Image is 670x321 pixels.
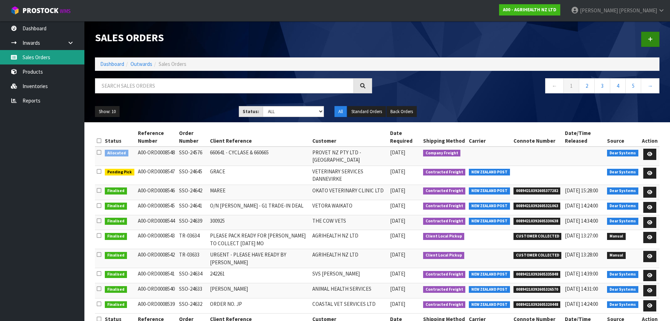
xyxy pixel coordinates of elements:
[105,218,127,225] span: Finalised
[177,128,209,147] th: Order Number
[208,215,310,230] td: 300925
[565,187,598,194] span: [DATE] 15:28:00
[607,252,626,259] span: Manual
[95,78,354,93] input: Search sales orders
[177,298,209,314] td: SSO-24632
[11,6,19,15] img: cube-alt.png
[136,215,177,230] td: A00-ORD0008544
[311,249,388,268] td: AGRIHEALTH NZ LTD
[565,301,598,307] span: [DATE] 14:24:00
[177,185,209,200] td: SSO-24642
[607,286,638,293] span: Dear Systems
[136,185,177,200] td: A00-ORD0008546
[60,8,71,14] small: WMS
[469,301,510,308] span: NEW ZEALAND POST
[390,270,405,277] span: [DATE]
[610,78,626,93] a: 4
[208,200,310,215] td: O/N [PERSON_NAME] - G1 TRADE-IN DEAL
[469,169,510,176] span: NEW ZEALAND POST
[563,78,579,93] a: 1
[503,7,556,13] strong: A00 - AGRIHEALTH NZ LTD
[208,166,310,185] td: GRACE
[311,298,388,314] td: COASTAL VET SERVICES LTD
[423,271,466,278] span: Contracted Freight
[105,169,134,176] span: Pending Pick
[136,249,177,268] td: A00-ORD0008542
[311,166,388,185] td: VETERINARY SERVICES DANNEVIRKE
[177,166,209,185] td: SSO-24645
[563,128,605,147] th: Date/Time Released
[390,217,405,224] span: [DATE]
[421,128,467,147] th: Shipping Method
[579,78,595,93] a: 2
[607,169,638,176] span: Dear Systems
[469,218,510,225] span: NEW ZEALAND POST
[136,268,177,283] td: A00-ORD0008541
[136,283,177,298] td: A00-ORD0008540
[565,270,598,277] span: [DATE] 14:39:00
[130,61,152,67] a: Outwards
[390,232,405,239] span: [DATE]
[565,217,598,224] span: [DATE] 14:34:00
[334,106,347,117] button: All
[513,286,561,293] span: 00894210392605326570
[605,128,640,147] th: Source
[607,187,638,195] span: Dear Systems
[387,106,417,117] button: Back Orders
[423,233,465,240] span: Client Local Pickup
[177,283,209,298] td: SSO-24633
[390,285,405,292] span: [DATE]
[390,251,405,258] span: [DATE]
[607,218,638,225] span: Dear Systems
[423,252,465,259] span: Client Local Pickup
[594,78,610,93] a: 3
[95,106,120,117] button: Show: 10
[513,252,562,259] span: CUSTOMER COLLECTED
[177,249,209,268] td: TR-03633
[383,78,660,95] nav: Page navigation
[565,202,598,209] span: [DATE] 14:24:00
[136,200,177,215] td: A00-ORD0008545
[311,268,388,283] td: SVS [PERSON_NAME]
[390,187,405,194] span: [DATE]
[105,252,127,259] span: Finalised
[580,7,618,14] span: [PERSON_NAME]
[177,268,209,283] td: SSO-24634
[423,187,466,195] span: Contracted Freight
[208,128,310,147] th: Client Reference
[243,109,259,115] strong: Status:
[423,203,466,210] span: Contracted Freight
[105,271,127,278] span: Finalised
[208,230,310,249] td: PLEASE PACK READY FOR [PERSON_NAME] TO COLLECT [DATE] MO
[136,147,177,166] td: A00-ORD0008548
[311,147,388,166] td: PROVET NZ PTY LTD - [GEOGRAPHIC_DATA]
[390,168,405,175] span: [DATE]
[177,200,209,215] td: SSO-24641
[311,230,388,249] td: AGRIHEALTH NZ LTD
[136,128,177,147] th: Reference Number
[177,147,209,166] td: SSO-24576
[177,215,209,230] td: SSO-24639
[607,150,638,157] span: Dear Systems
[513,203,561,210] span: 00894210392605321063
[105,150,128,157] span: Allocated
[23,6,58,15] span: ProStock
[607,233,626,240] span: Manual
[311,215,388,230] td: THE COW VETS
[159,61,186,67] span: Sales Orders
[641,78,659,93] a: →
[105,203,127,210] span: Finalised
[311,128,388,147] th: Customer
[390,202,405,209] span: [DATE]
[607,301,638,308] span: Dear Systems
[208,185,310,200] td: MAREE
[565,285,598,292] span: [DATE] 14:31:00
[469,286,510,293] span: NEW ZEALAND POST
[311,185,388,200] td: OKATO VETERINARY CLINIC LTD
[423,169,466,176] span: Contracted Freight
[208,298,310,314] td: ORDER NO. JP
[136,298,177,314] td: A00-ORD0008539
[105,187,127,195] span: Finalised
[103,128,136,147] th: Status
[390,301,405,307] span: [DATE]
